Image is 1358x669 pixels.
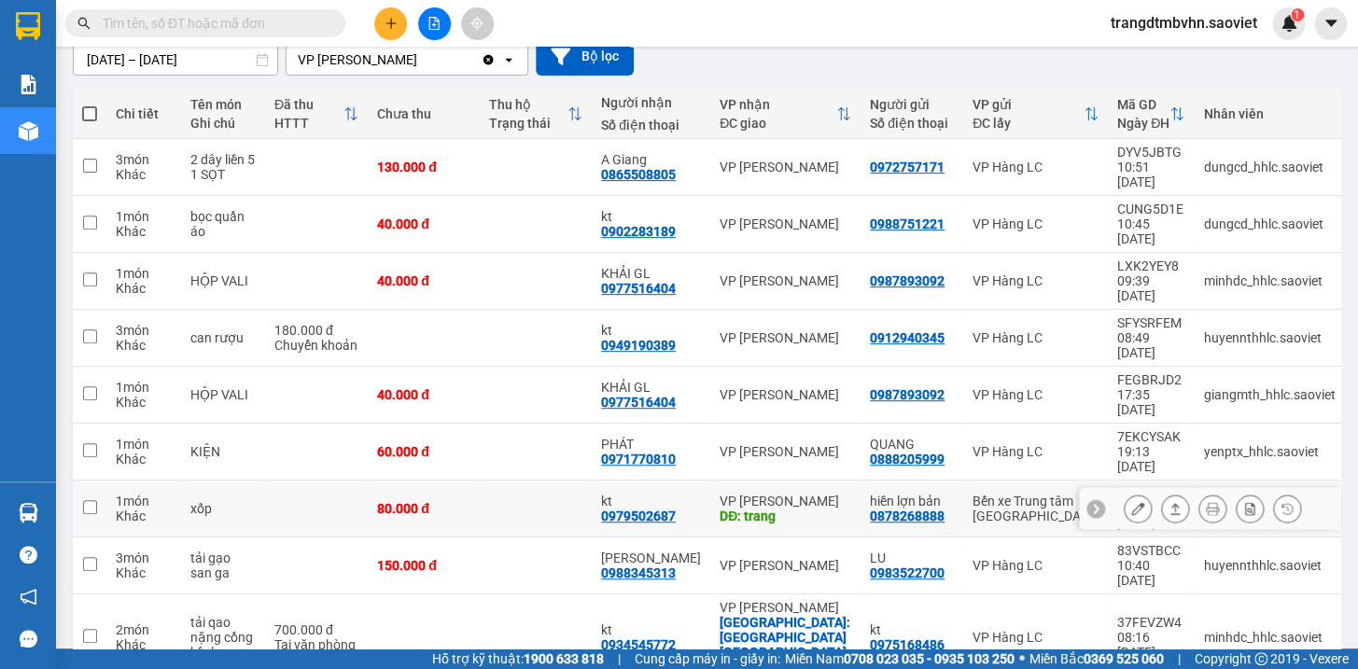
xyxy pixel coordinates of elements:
div: Khác [116,452,172,467]
div: VP Hàng LC [973,273,1099,288]
div: ĐC lấy [973,116,1084,131]
div: 0988345313 [601,565,676,580]
div: DĐ: trang [720,509,851,523]
div: Khác [116,565,172,580]
div: Chưa thu [377,106,470,121]
span: Cung cấp máy in - giấy in: [635,648,780,669]
div: 08:49 [DATE] [1117,330,1184,360]
div: VP [PERSON_NAME] [720,600,851,615]
div: 2 dây liền 5 1 SỌT [190,152,256,182]
div: HỘP VALI [190,273,256,288]
span: plus [385,17,398,30]
div: 10:51 [DATE] [1117,160,1184,189]
div: 0912940345 [870,330,945,345]
div: Ngày ĐH [1117,116,1169,131]
div: 60.000 đ [377,444,470,459]
div: VP nhận [720,97,836,112]
span: ⚪️ [1019,655,1025,662]
strong: 0708 023 035 - 0935 103 250 [844,651,1015,666]
div: Tại văn phòng [274,637,358,652]
div: PHÁT [601,437,701,452]
div: VP [PERSON_NAME] [720,160,851,174]
svg: Clear value [481,52,496,67]
div: HTTT [274,116,343,131]
div: 1 món [116,437,172,452]
div: 0975168486 [870,637,945,652]
div: VP Hàng LC [973,160,1099,174]
div: kt [601,494,701,509]
th: Toggle SortBy [265,90,368,139]
div: Giao hàng [1161,495,1189,523]
div: VP [PERSON_NAME] [720,387,851,402]
strong: 1900 633 818 [524,651,604,666]
button: aim [461,7,494,40]
div: VP Hàng LC [973,630,1099,645]
div: kt [601,622,701,637]
div: xốp [190,501,256,516]
span: aim [470,17,483,30]
div: Thu hộ [489,97,567,112]
div: 19:13 [DATE] [1117,444,1184,474]
div: 0934545772 [601,637,676,652]
input: Tìm tên, số ĐT hoặc mã đơn [103,13,323,34]
span: message [20,630,37,648]
div: 3 món [116,323,172,338]
div: VP [PERSON_NAME] [720,216,851,231]
div: dungcd_hhlc.saoviet [1203,160,1335,174]
div: 94FV47ZL [1117,486,1184,501]
div: ĐC giao [720,116,836,131]
div: 1 món [116,494,172,509]
span: | [1178,648,1181,669]
div: tải qao nặng cồng kềnh [190,615,256,660]
button: Bộ lọc [536,37,634,76]
div: 130.000 đ [377,160,470,174]
sup: 1 [1291,8,1304,21]
span: trangdtmbvhn.saoviet [1096,11,1272,35]
div: VP Hàng LC [973,216,1099,231]
div: Khác [116,167,172,182]
img: solution-icon [19,75,38,94]
div: KHẢI GL [601,380,701,395]
div: 1 món [116,209,172,224]
button: plus [374,7,407,40]
div: 10:40 [DATE] [1117,558,1184,588]
div: 180.000 đ [274,323,358,338]
span: question-circle [20,546,37,564]
div: VP Hàng LC [973,387,1099,402]
div: Sửa đơn hàng [1124,495,1152,523]
div: giangmth_hhlc.saoviet [1203,387,1335,402]
img: warehouse-icon [19,503,38,523]
div: 700.000 đ [274,622,358,637]
div: yenptx_hhlc.saoviet [1203,444,1335,459]
div: Số điện thoại [601,118,701,132]
div: 09:39 [DATE] [1117,273,1184,303]
div: 0979502687 [601,509,676,523]
th: Toggle SortBy [963,90,1108,139]
div: 0878268888 [870,509,945,523]
div: Số điện thoại [870,116,954,131]
div: QUANG [870,437,954,452]
div: Mã GD [1117,97,1169,112]
div: Người nhận [601,95,701,110]
div: huyennthhlc.saoviet [1203,330,1335,345]
img: icon-new-feature [1281,15,1297,32]
div: A Giang [601,152,701,167]
span: Miền Bắc [1029,648,1164,669]
div: 80.000 đ [377,501,470,516]
button: file-add [418,7,451,40]
div: Khác [116,509,172,523]
input: Selected VP Gia Lâm. [419,50,421,69]
div: Tên món [190,97,256,112]
span: | [618,648,621,669]
div: 08:16 [DATE] [1117,630,1184,660]
div: VP [PERSON_NAME] [720,558,851,573]
div: VP [PERSON_NAME] [720,330,851,345]
th: Toggle SortBy [710,90,861,139]
input: Select a date range. [74,45,277,75]
div: VP [PERSON_NAME] [720,273,851,288]
div: VP [PERSON_NAME] [720,494,851,509]
div: Khác [116,281,172,296]
span: search [77,17,91,30]
div: 150.000 đ [377,558,470,573]
div: Trạng thái [489,116,567,131]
